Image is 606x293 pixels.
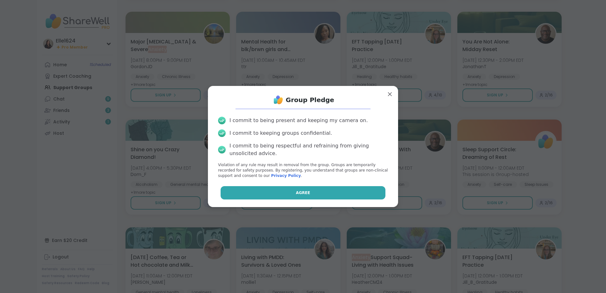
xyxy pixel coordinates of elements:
p: Violation of any rule may result in removal from the group. Groups are temporarily recorded for s... [218,162,388,178]
a: Privacy Policy [271,173,301,178]
div: I commit to keeping groups confidential. [229,129,332,137]
span: Agree [296,190,310,196]
div: I commit to being present and keeping my camera on. [229,117,368,124]
button: Agree [221,186,386,199]
img: ShareWell Logo [272,94,285,106]
h1: Group Pledge [286,95,334,104]
div: I commit to being respectful and refraining from giving unsolicited advice. [229,142,388,157]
